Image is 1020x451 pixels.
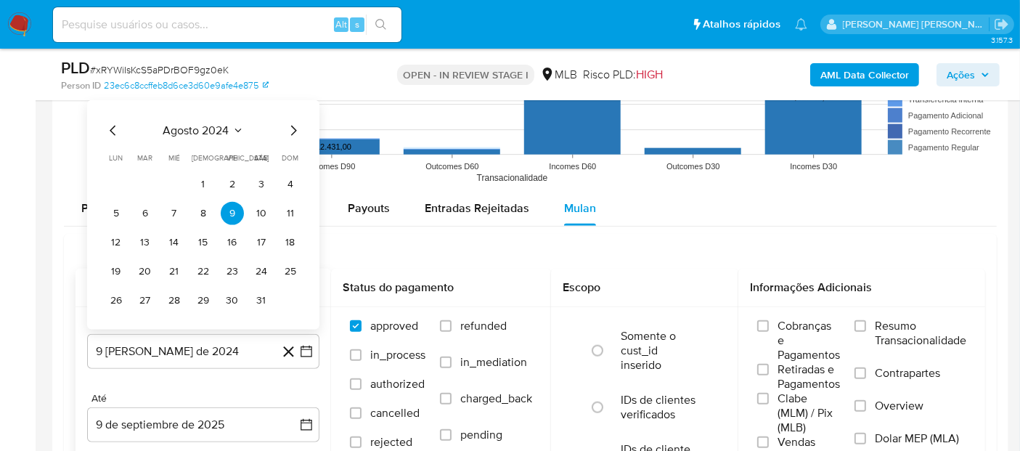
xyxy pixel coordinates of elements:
span: HIGH [636,66,663,83]
b: AML Data Collector [820,63,909,86]
span: # xRYWiIsKcS5aPDrBOF9gz0eK [90,62,229,77]
span: Atalhos rápidos [703,17,780,32]
b: Person ID [61,79,101,92]
span: Alt [335,17,347,31]
a: 23ec6c8ccffeb8d6ce3d60e9afe4e875 [104,79,269,92]
span: Risco PLD: [583,67,663,83]
input: Pesquise usuários ou casos... [53,15,401,34]
div: MLB [540,67,577,83]
p: OPEN - IN REVIEW STAGE I [397,65,534,85]
button: Ações [937,63,1000,86]
span: 3.157.3 [991,34,1013,46]
span: Ações [947,63,975,86]
button: AML Data Collector [810,63,919,86]
a: Sair [994,17,1009,32]
span: s [355,17,359,31]
b: PLD [61,56,90,79]
p: leticia.siqueira@mercadolivre.com [843,17,990,31]
a: Notificações [795,18,807,31]
button: search-icon [366,15,396,35]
